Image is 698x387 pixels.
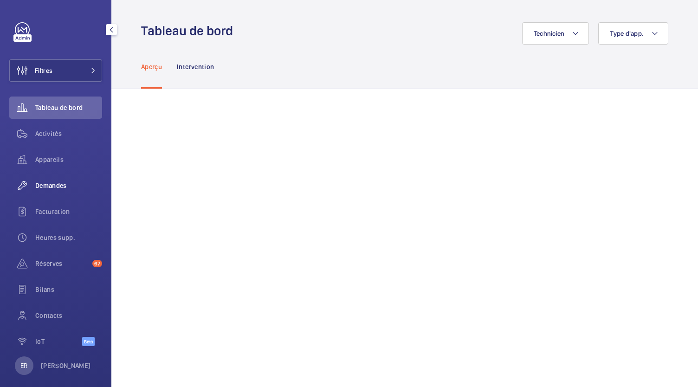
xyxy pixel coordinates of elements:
[35,155,102,164] span: Appareils
[35,259,89,268] span: Réserves
[141,22,239,39] h1: Tableau de bord
[35,181,102,190] span: Demandes
[35,129,102,138] span: Activités
[35,207,102,216] span: Facturation
[35,66,52,75] span: Filtres
[92,260,102,267] span: 67
[177,62,214,71] p: Intervention
[610,30,644,37] span: Type d'app.
[35,311,102,320] span: Contacts
[35,103,102,112] span: Tableau de bord
[35,285,102,294] span: Bilans
[35,337,82,346] span: IoT
[9,59,102,82] button: Filtres
[141,62,162,71] p: Aperçu
[20,361,27,370] p: ER
[598,22,668,45] button: Type d'app.
[35,233,102,242] span: Heures supp.
[522,22,589,45] button: Technicien
[41,361,91,370] p: [PERSON_NAME]
[534,30,565,37] span: Technicien
[82,337,95,346] span: Beta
